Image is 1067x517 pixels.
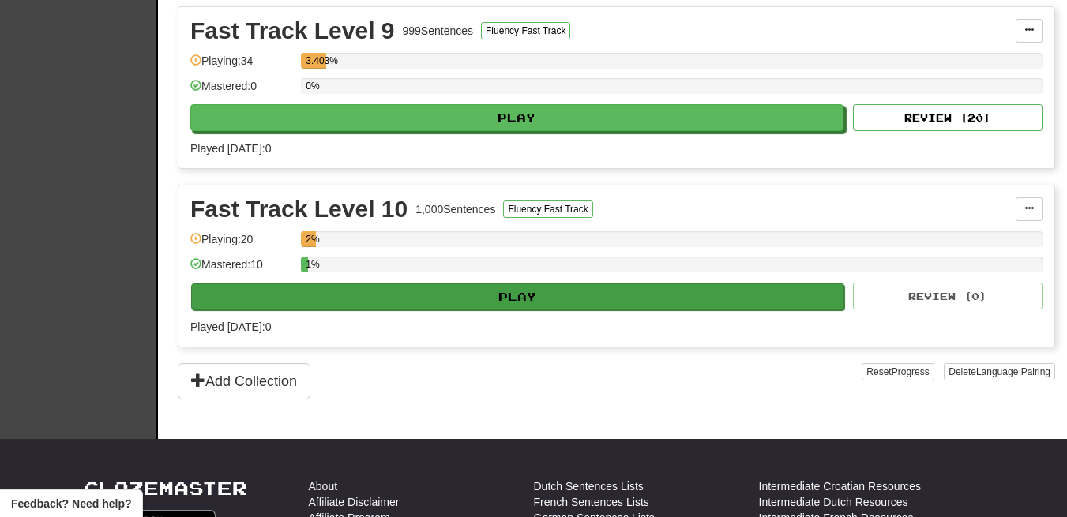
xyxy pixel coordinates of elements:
[190,19,395,43] div: Fast Track Level 9
[534,478,644,494] a: Dutch Sentences Lists
[190,142,271,155] span: Played [DATE]: 0
[84,478,247,498] a: Clozemaster
[944,363,1055,380] button: DeleteLanguage Pairing
[309,494,400,510] a: Affiliate Disclaimer
[306,231,316,247] div: 2%
[481,22,570,39] button: Fluency Fast Track
[976,366,1050,377] span: Language Pairing
[309,478,338,494] a: About
[853,283,1043,309] button: Review (0)
[892,366,930,377] span: Progress
[306,53,326,69] div: 3.403%
[534,494,649,510] a: French Sentences Lists
[759,478,921,494] a: Intermediate Croatian Resources
[191,283,844,310] button: Play
[415,201,495,217] div: 1,000 Sentences
[853,104,1043,131] button: Review (20)
[759,494,908,510] a: Intermediate Dutch Resources
[190,197,408,221] div: Fast Track Level 10
[190,257,293,283] div: Mastered: 10
[190,104,843,131] button: Play
[503,200,592,218] button: Fluency Fast Track
[403,23,474,39] div: 999 Sentences
[306,257,308,272] div: 1%
[862,363,934,380] button: ResetProgress
[190,78,293,104] div: Mastered: 0
[190,231,293,257] div: Playing: 20
[11,496,131,511] span: Open feedback widget
[190,53,293,79] div: Playing: 34
[190,320,271,333] span: Played [DATE]: 0
[178,363,310,399] button: Add Collection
